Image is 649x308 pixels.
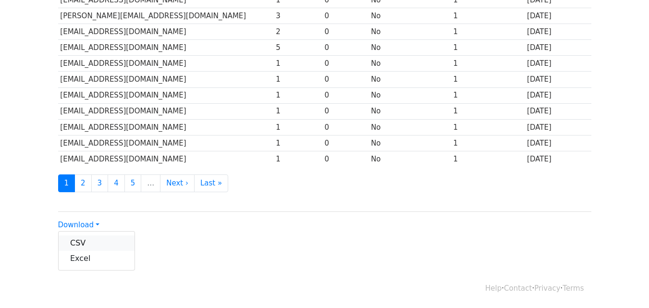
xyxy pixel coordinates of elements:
td: [DATE] [525,87,591,103]
td: 1 [451,151,525,167]
td: [DATE] [525,24,591,40]
td: [DATE] [525,151,591,167]
td: No [368,119,451,135]
a: 1 [58,174,75,192]
td: 0 [322,72,369,87]
td: [DATE] [525,56,591,72]
td: 1 [451,87,525,103]
td: [EMAIL_ADDRESS][DOMAIN_NAME] [58,119,274,135]
td: 1 [273,87,322,103]
td: 0 [322,103,369,119]
td: 1 [451,103,525,119]
a: Next › [160,174,195,192]
td: 1 [451,24,525,40]
td: 0 [322,56,369,72]
td: 1 [451,8,525,24]
td: 1 [273,103,322,119]
td: 1 [273,72,322,87]
a: Last » [194,174,228,192]
td: No [368,72,451,87]
td: [EMAIL_ADDRESS][DOMAIN_NAME] [58,40,274,56]
td: 0 [322,24,369,40]
td: [DATE] [525,119,591,135]
td: 1 [273,135,322,151]
td: 0 [322,119,369,135]
td: 3 [273,8,322,24]
td: No [368,151,451,167]
a: 4 [108,174,125,192]
a: Privacy [534,284,560,293]
td: 0 [322,40,369,56]
td: No [368,103,451,119]
td: 2 [273,24,322,40]
td: [DATE] [525,135,591,151]
a: 2 [74,174,92,192]
td: No [368,8,451,24]
td: No [368,56,451,72]
td: [EMAIL_ADDRESS][DOMAIN_NAME] [58,56,274,72]
td: [EMAIL_ADDRESS][DOMAIN_NAME] [58,87,274,103]
a: Help [485,284,502,293]
td: [EMAIL_ADDRESS][DOMAIN_NAME] [58,151,274,167]
td: 0 [322,87,369,103]
td: 1 [451,119,525,135]
iframe: Chat Widget [601,262,649,308]
td: No [368,24,451,40]
td: 1 [451,135,525,151]
a: 3 [91,174,109,192]
a: Terms [563,284,584,293]
a: Download [58,221,99,229]
td: [EMAIL_ADDRESS][DOMAIN_NAME] [58,135,274,151]
td: 0 [322,135,369,151]
td: [EMAIL_ADDRESS][DOMAIN_NAME] [58,103,274,119]
a: 5 [124,174,142,192]
td: 1 [273,119,322,135]
td: [DATE] [525,103,591,119]
td: No [368,87,451,103]
td: 1 [451,72,525,87]
a: Excel [59,251,135,266]
td: 0 [322,151,369,167]
td: [EMAIL_ADDRESS][DOMAIN_NAME] [58,72,274,87]
td: 0 [322,8,369,24]
a: CSV [59,235,135,251]
td: [PERSON_NAME][EMAIL_ADDRESS][DOMAIN_NAME] [58,8,274,24]
td: 1 [451,40,525,56]
td: No [368,40,451,56]
td: [DATE] [525,72,591,87]
td: 1 [273,151,322,167]
a: Contact [504,284,532,293]
td: [DATE] [525,8,591,24]
td: No [368,135,451,151]
td: [DATE] [525,40,591,56]
td: 1 [273,56,322,72]
td: [EMAIL_ADDRESS][DOMAIN_NAME] [58,24,274,40]
td: 5 [273,40,322,56]
td: 1 [451,56,525,72]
